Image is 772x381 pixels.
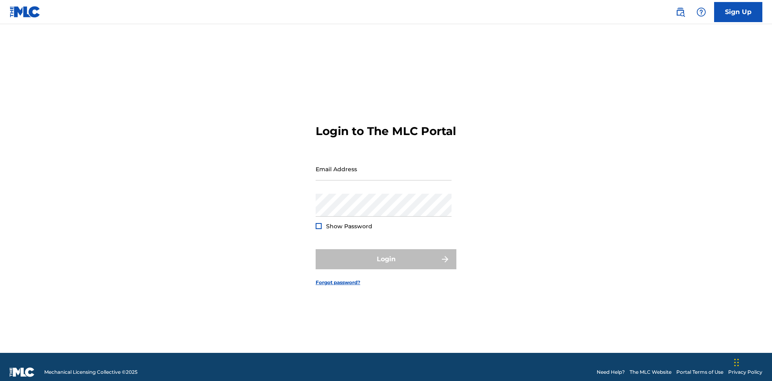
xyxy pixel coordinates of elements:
[10,6,41,18] img: MLC Logo
[676,369,723,376] a: Portal Terms of Use
[316,124,456,138] h3: Login to The MLC Portal
[672,4,688,20] a: Public Search
[728,369,762,376] a: Privacy Policy
[714,2,762,22] a: Sign Up
[696,7,706,17] img: help
[597,369,625,376] a: Need Help?
[44,369,138,376] span: Mechanical Licensing Collective © 2025
[316,279,360,286] a: Forgot password?
[693,4,709,20] div: Help
[630,369,671,376] a: The MLC Website
[675,7,685,17] img: search
[732,342,772,381] iframe: Chat Widget
[734,350,739,375] div: Drag
[326,223,372,230] span: Show Password
[10,367,35,377] img: logo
